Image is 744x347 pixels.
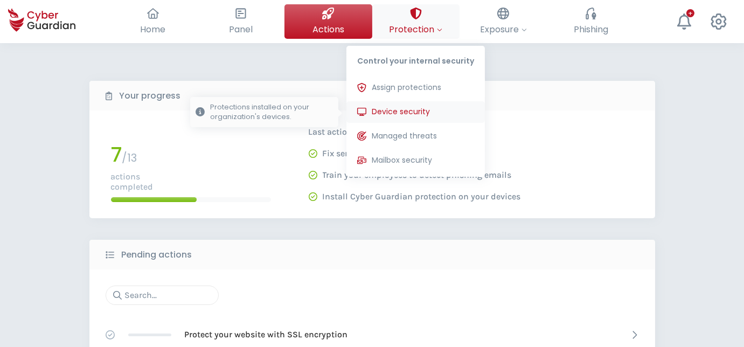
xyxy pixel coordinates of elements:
p: Control your internal security [346,46,485,72]
button: Actions [284,4,372,39]
input: Search... [106,286,219,305]
span: Phishing [574,23,608,36]
p: Protections installed on your organization's devices. [210,102,333,122]
span: Exposure [480,23,527,36]
span: Device security [372,106,430,117]
p: Install Cyber Guardian protection on your devices [323,191,521,202]
span: Actions [312,23,344,36]
span: Managed threats [372,130,437,142]
p: Protect your website with SSL encryption [185,329,348,341]
span: Home [140,23,165,36]
b: Pending actions [122,248,192,261]
p: Last actions completed: [309,127,521,137]
div: + [686,9,694,17]
b: Your progress [120,89,181,102]
span: Protection [389,23,442,36]
button: Exposure [460,4,547,39]
button: Phishing [547,4,635,39]
p: Fix serious password breaches [323,148,445,159]
span: Assign protections [372,82,441,93]
span: Panel [229,23,253,36]
span: Mailbox security [372,155,432,166]
p: completed [111,182,271,192]
button: ProtectionControl your internal securityAssign protectionsDevice securityProtections installed on... [372,4,460,39]
button: Assign protections [346,77,485,99]
span: / 13 [122,150,137,165]
button: Device securityProtections installed on your organization's devices. [346,101,485,123]
button: Panel [197,4,284,39]
p: Train your employees to detect phishing emails [323,170,512,181]
h1: 7 [111,144,122,165]
button: Managed threats [346,126,485,147]
button: Mailbox security [346,150,485,171]
p: actions [111,171,271,182]
button: Home [109,4,197,39]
